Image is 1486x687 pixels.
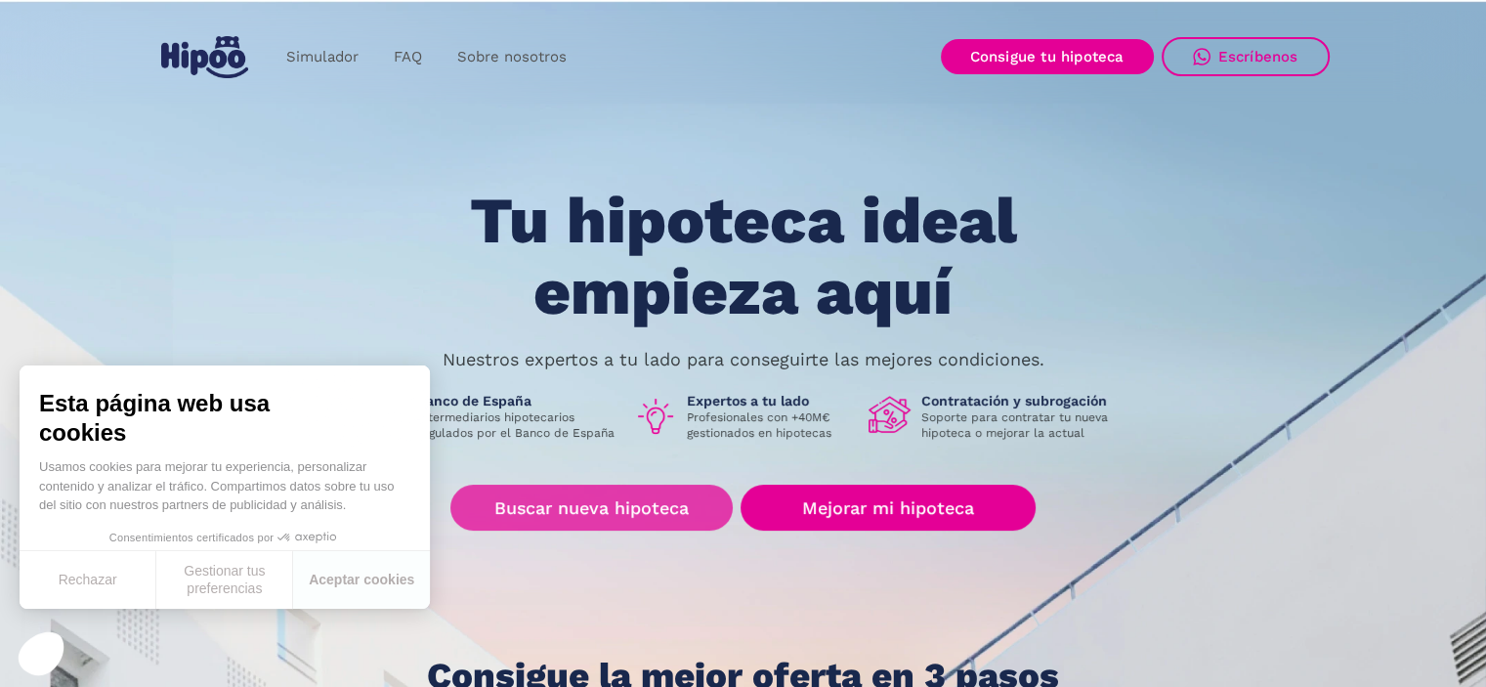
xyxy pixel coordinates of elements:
[157,28,253,86] a: home
[417,409,618,441] p: Intermediarios hipotecarios regulados por el Banco de España
[269,38,376,76] a: Simulador
[1218,48,1298,65] div: Escríbenos
[376,38,440,76] a: FAQ
[372,186,1113,327] h1: Tu hipoteca ideal empieza aquí
[921,409,1123,441] p: Soporte para contratar tu nueva hipoteca o mejorar la actual
[921,392,1123,409] h1: Contratación y subrogación
[417,392,618,409] h1: Banco de España
[687,409,853,441] p: Profesionales con +40M€ gestionados en hipotecas
[440,38,584,76] a: Sobre nosotros
[941,39,1154,74] a: Consigue tu hipoteca
[741,485,1035,531] a: Mejorar mi hipoteca
[443,352,1044,367] p: Nuestros expertos a tu lado para conseguirte las mejores condiciones.
[687,392,853,409] h1: Expertos a tu lado
[1162,37,1330,76] a: Escríbenos
[450,485,733,531] a: Buscar nueva hipoteca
